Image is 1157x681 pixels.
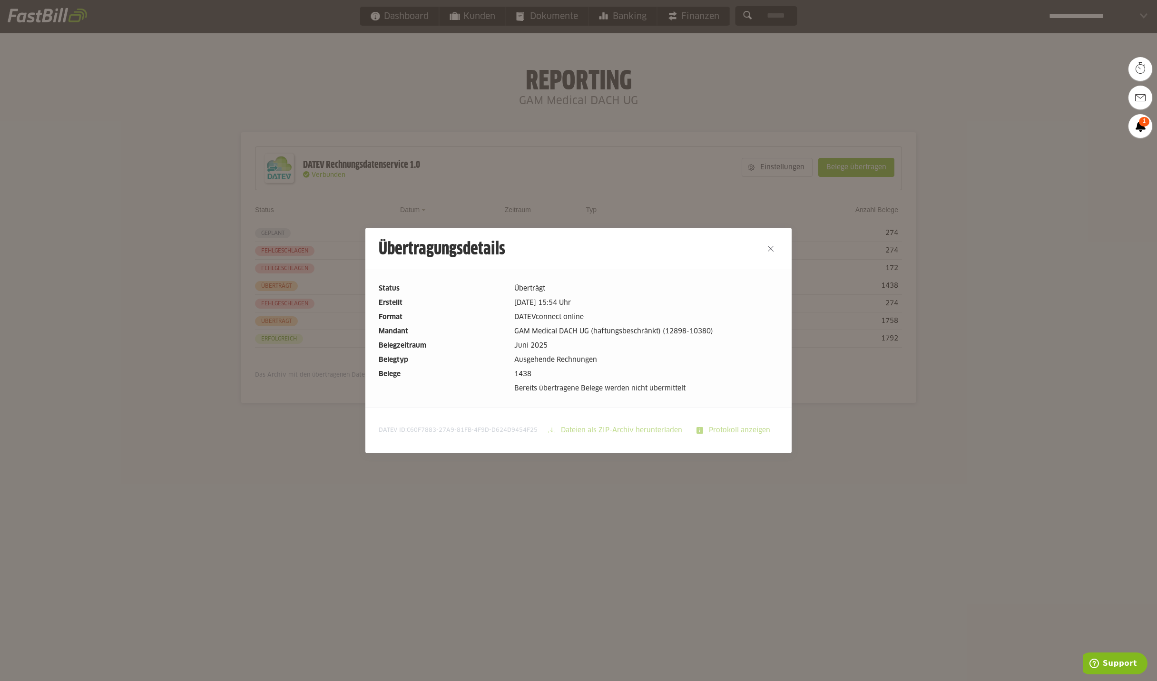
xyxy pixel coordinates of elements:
[1083,652,1147,676] iframe: Opens a widget where you can find more information
[379,283,507,294] dt: Status
[514,283,778,294] dd: Überträgt
[1139,117,1149,126] span: 1
[514,326,778,337] dd: GAM Medical DACH UG (haftungsbeschränkt) (12898-10380)
[379,326,507,337] dt: Mandant
[379,369,507,379] dt: Belege
[379,340,507,351] dt: Belegzeitraum
[379,355,507,365] dt: Belegtyp
[379,427,538,434] span: DATEV ID:
[514,369,778,379] dd: 1438
[514,340,778,351] dd: Juni 2025
[379,312,507,322] dt: Format
[514,383,778,394] dd: Bereits übertragene Belege werden nicht übermittelt
[542,421,690,440] sl-button: Dateien als ZIP-Archiv herunterladen
[379,298,507,308] dt: Erstellt
[1128,114,1152,138] a: 1
[407,428,538,433] span: C60F7883-27A9-81FB-4F9D-D624D9454F25
[514,355,778,365] dd: Ausgehende Rechnungen
[690,421,778,440] sl-button: Protokoll anzeigen
[514,312,778,322] dd: DATEVconnect online
[514,298,778,308] dd: [DATE] 15:54 Uhr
